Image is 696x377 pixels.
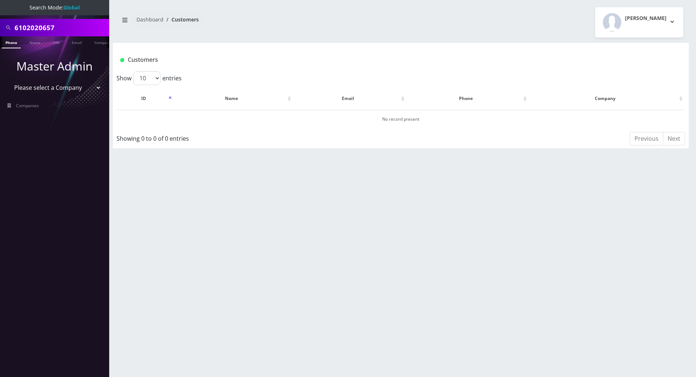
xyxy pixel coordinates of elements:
[26,36,44,48] a: Name
[68,36,86,48] a: Email
[15,21,107,35] input: Search All Companies
[117,110,684,128] td: No record present
[407,88,529,109] th: Phone: activate to sort column ascending
[29,4,80,11] span: Search Mode:
[118,12,395,33] nav: breadcrumb
[2,36,21,48] a: Phone
[625,15,667,21] h2: [PERSON_NAME]
[116,71,182,85] label: Show entries
[91,36,115,48] a: Company
[293,88,407,109] th: Email: activate to sort column ascending
[49,36,63,48] a: SIM
[137,16,163,23] a: Dashboard
[133,71,161,85] select: Showentries
[120,56,586,63] h1: Customers
[63,4,80,11] strong: Global
[116,131,348,143] div: Showing 0 to 0 of 0 entries
[16,103,39,109] span: Companies
[117,88,174,109] th: ID: activate to sort column descending
[529,88,684,109] th: Company: activate to sort column ascending
[630,132,663,145] a: Previous
[174,88,293,109] th: Name: activate to sort column ascending
[663,132,685,145] a: Next
[595,7,683,37] button: [PERSON_NAME]
[163,16,199,23] li: Customers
